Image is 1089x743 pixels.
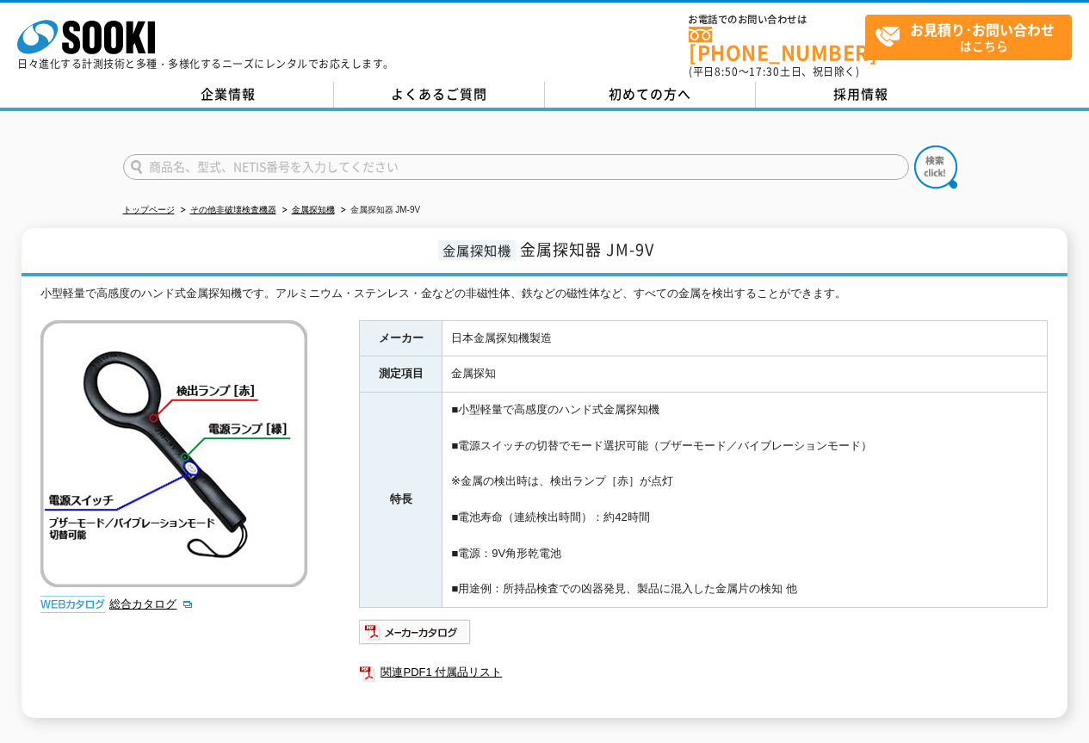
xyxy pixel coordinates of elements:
a: よくあるご質問 [334,82,545,108]
div: 小型軽量で高感度のハンド式金属探知機です。アルミニウム・ステンレス・金などの非磁性体、鉄などの磁性体など、すべての金属を検出することができます。 [40,285,1048,303]
span: 金属探知器 JM-9V [520,238,654,261]
img: メーカーカタログ [359,618,472,646]
th: 特長 [360,393,442,608]
a: トップページ [123,205,175,214]
a: その他非破壊検査機器 [190,205,276,214]
img: btn_search.png [914,146,957,189]
img: webカタログ [40,596,105,613]
a: [PHONE_NUMBER] [689,27,865,62]
a: 採用情報 [756,82,967,108]
span: 金属探知機 [438,240,516,260]
span: (平日 ～ 土日、祝日除く) [689,64,859,79]
a: 金属探知機 [292,205,335,214]
a: お見積り･お問い合わせはこちら [865,15,1072,60]
th: メーカー [360,320,442,356]
span: 初めての方へ [609,84,691,103]
a: 総合カタログ [109,597,194,610]
a: 初めての方へ [545,82,756,108]
span: 8:50 [715,64,739,79]
input: 商品名、型式、NETIS番号を入力してください [123,154,909,180]
strong: お見積り･お問い合わせ [910,19,1055,40]
a: メーカーカタログ [359,629,472,642]
span: 17:30 [749,64,780,79]
th: 測定項目 [360,356,442,393]
td: 金属探知 [442,356,1048,393]
li: 金属探知器 JM-9V [337,201,421,220]
a: 関連PDF1 付属品リスト [359,661,1048,684]
span: はこちら [875,15,1071,59]
p: 日々進化する計測技術と多種・多様化するニーズにレンタルでお応えします。 [17,59,394,69]
span: お電話でのお問い合わせは [689,15,865,25]
a: 企業情報 [123,82,334,108]
td: ■小型軽量で高感度のハンド式金属探知機 ■電源スイッチの切替でモード選択可能（ブザーモード／バイブレーションモード） ※金属の検出時は、検出ランプ［赤］が点灯 ■電池寿命（連続検出時間）：約42... [442,393,1048,608]
img: 金属探知器 JM-9V [40,320,307,587]
td: 日本金属探知機製造 [442,320,1048,356]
